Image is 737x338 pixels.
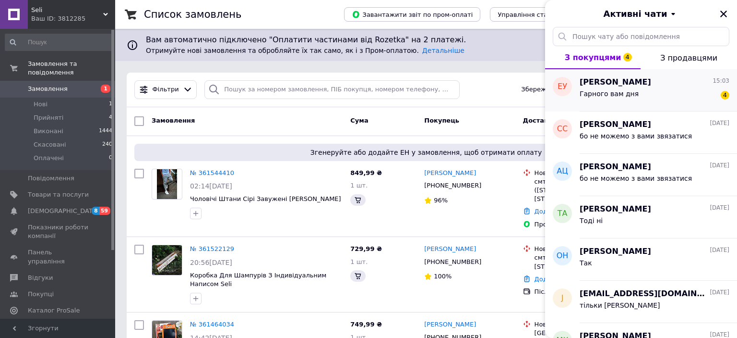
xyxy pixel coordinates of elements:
[641,46,737,69] button: З продавцями
[713,77,729,85] span: 15:03
[28,60,115,77] span: Замовлення та повідомлення
[146,35,706,46] span: Вам автоматично підключено "Оплатити частинами від Rozetka" на 2 платежі.
[153,85,179,94] span: Фільтри
[34,140,66,149] span: Скасовані
[535,220,633,229] div: Пром-оплата
[101,85,110,93] span: 1
[344,7,480,22] button: Завантажити звіт по пром-оплаті
[138,148,714,157] span: Згенеруйте або додайте ЕН у замовлення, щоб отримати оплату
[190,321,234,328] a: № 361464034
[350,182,368,189] span: 1 шт.
[152,245,182,275] a: Фото товару
[422,179,483,192] div: [PHONE_NUMBER]
[424,169,476,178] a: [PERSON_NAME]
[424,117,459,124] span: Покупець
[146,47,464,54] span: Отримуйте нові замовлення та обробляйте їх так само, як і з Пром-оплатою.
[28,85,68,93] span: Замовлення
[190,195,341,202] a: Чоловічі Штани Сірі Завужені [PERSON_NAME]
[157,169,177,199] img: Фото товару
[523,117,594,124] span: Доставка та оплата
[580,288,708,300] span: [EMAIL_ADDRESS][DOMAIN_NAME]
[498,11,571,18] span: Управління статусами
[34,154,64,163] span: Оплачені
[558,208,568,219] span: ТА
[422,256,483,268] div: [PHONE_NUMBER]
[710,204,729,212] span: [DATE]
[535,169,633,177] div: Нова Пошта
[31,6,103,14] span: Seli
[92,207,99,215] span: 8
[109,113,112,122] span: 4
[152,117,195,124] span: Замовлення
[190,182,232,190] span: 02:14[DATE]
[28,290,54,299] span: Покупці
[102,140,112,149] span: 240
[558,81,567,92] span: ЕУ
[580,90,639,98] span: Гарного вам дня
[352,10,473,19] span: Завантажити звіт по пром-оплаті
[580,119,651,130] span: [PERSON_NAME]
[34,113,63,122] span: Прийняті
[535,320,633,329] div: Нова Пошта
[535,177,633,204] div: смт. [GEOGRAPHIC_DATA] ([STREET_ADDRESS]: вул. [STREET_ADDRESS]
[109,154,112,163] span: 0
[28,274,53,282] span: Відгуки
[623,53,632,62] span: 4
[710,288,729,297] span: [DATE]
[99,127,112,136] span: 1444
[557,250,569,262] span: ОН
[109,100,112,109] span: 1
[152,169,182,200] a: Фото товару
[28,306,80,315] span: Каталог ProSale
[580,301,660,309] span: тільки [PERSON_NAME]
[710,162,729,170] span: [DATE]
[557,166,568,177] span: АЦ
[490,7,579,22] button: Управління статусами
[434,197,448,204] span: 96%
[721,91,729,100] span: 4
[565,53,621,62] span: З покупцями
[580,77,651,88] span: [PERSON_NAME]
[710,119,729,127] span: [DATE]
[28,190,89,199] span: Товари та послуги
[204,80,460,99] input: Пошук за номером замовлення, ПІБ покупця, номером телефону, Email, номером накладної
[545,238,737,281] button: ОН[PERSON_NAME][DATE]Так
[34,127,63,136] span: Виконані
[535,275,570,283] a: Додати ЕН
[710,246,729,254] span: [DATE]
[660,53,717,63] span: З продавцями
[350,169,382,176] span: 849,99 ₴
[557,124,568,135] span: СС
[580,259,592,267] span: Так
[535,245,633,253] div: Нова Пошта
[350,245,382,252] span: 729,99 ₴
[521,85,586,94] span: Збережені фільтри:
[28,223,89,240] span: Показники роботи компанії
[580,217,603,225] span: Тоді ні
[572,8,710,20] button: Активні чати
[422,47,464,54] a: Детальніше
[190,259,232,266] span: 20:56[DATE]
[580,204,651,215] span: [PERSON_NAME]
[28,248,89,265] span: Панель управління
[350,321,382,328] span: 749,99 ₴
[350,258,368,265] span: 1 шт.
[424,245,476,254] a: [PERSON_NAME]
[350,117,368,124] span: Cума
[580,246,651,257] span: [PERSON_NAME]
[545,69,737,112] button: ЕУ[PERSON_NAME]15:03Гарного вам дня4
[718,8,729,20] button: Закрити
[99,207,110,215] span: 59
[31,14,115,23] div: Ваш ID: 3812285
[190,245,234,252] a: № 361522129
[545,281,737,323] button: j[EMAIL_ADDRESS][DOMAIN_NAME][DATE]тільки [PERSON_NAME]
[580,132,692,140] span: бо не можемо з вами звязатися
[28,207,99,215] span: [DEMOGRAPHIC_DATA]
[535,253,633,271] div: смт. Вендичани, №1: вул. [STREET_ADDRESS]
[535,288,633,296] div: Післяплата
[561,293,564,304] span: j
[28,174,74,183] span: Повідомлення
[190,169,234,176] a: № 361544410
[580,162,651,173] span: [PERSON_NAME]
